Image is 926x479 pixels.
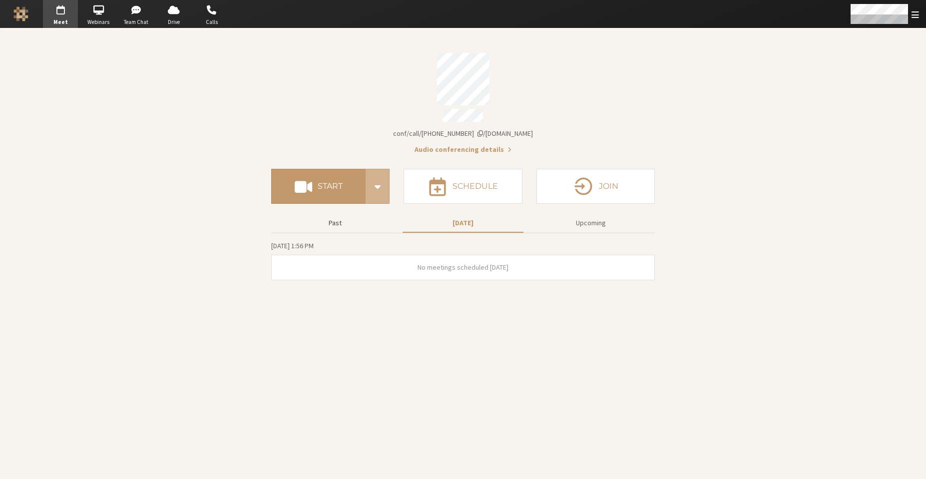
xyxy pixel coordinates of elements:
[393,129,533,138] span: Copy my meeting room link
[275,214,396,232] button: Past
[43,18,78,26] span: Meet
[13,6,28,21] img: Iotum
[530,214,651,232] button: Upcoming
[156,18,191,26] span: Drive
[393,128,533,139] button: Copy my meeting room linkCopy my meeting room link
[81,18,116,26] span: Webinars
[119,18,154,26] span: Team Chat
[415,144,511,155] button: Audio conferencing details
[271,240,655,280] section: Today's Meetings
[536,169,655,204] button: Join
[901,453,919,472] iframe: Chat
[599,182,618,190] h4: Join
[318,182,343,190] h4: Start
[418,263,508,272] span: No meetings scheduled [DATE]
[453,182,498,190] h4: Schedule
[271,46,655,155] section: Account details
[271,169,366,204] button: Start
[403,214,523,232] button: [DATE]
[194,18,229,26] span: Calls
[366,169,390,204] div: Start conference options
[271,241,314,250] span: [DATE] 1:56 PM
[404,169,522,204] button: Schedule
